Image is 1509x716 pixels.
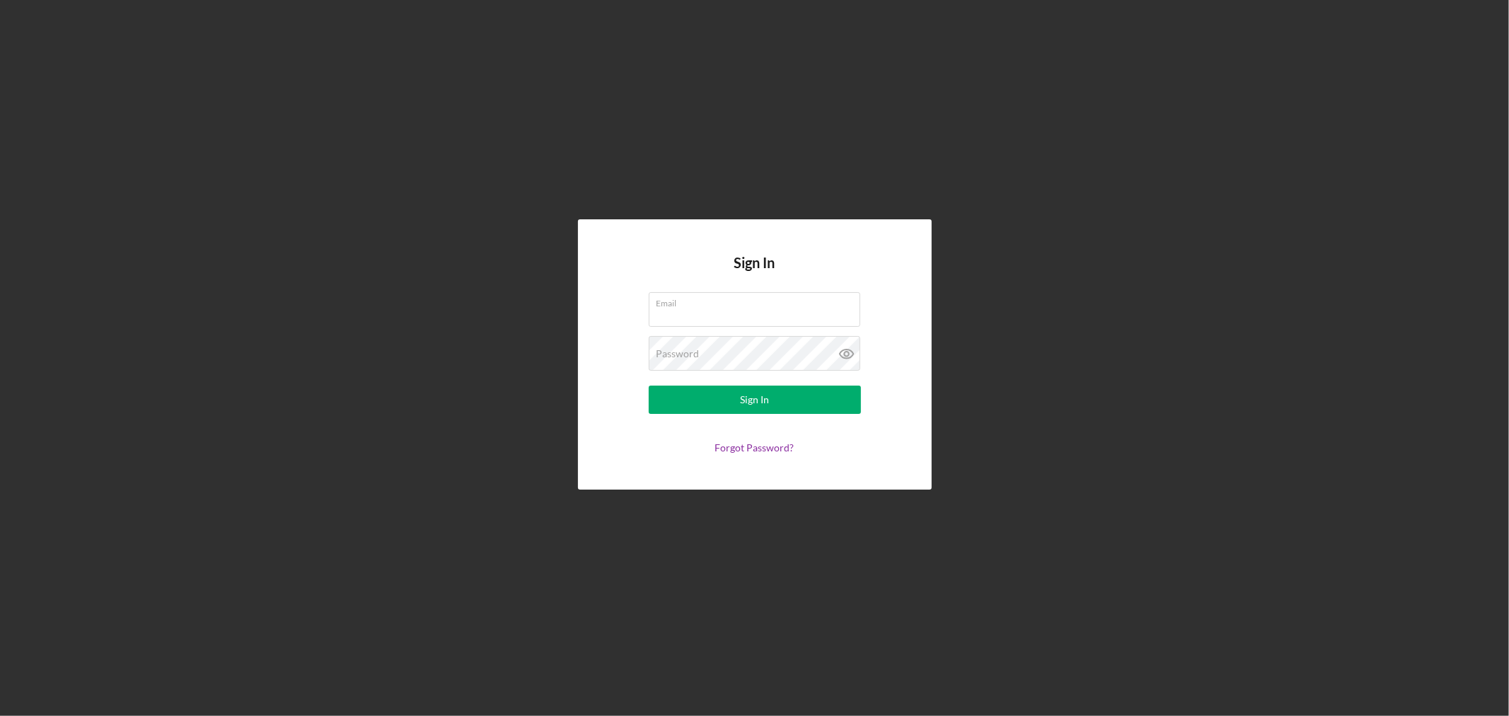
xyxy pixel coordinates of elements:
[657,293,860,308] label: Email
[715,441,794,454] a: Forgot Password?
[740,386,769,414] div: Sign In
[649,386,861,414] button: Sign In
[734,255,775,292] h4: Sign In
[657,348,700,359] label: Password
